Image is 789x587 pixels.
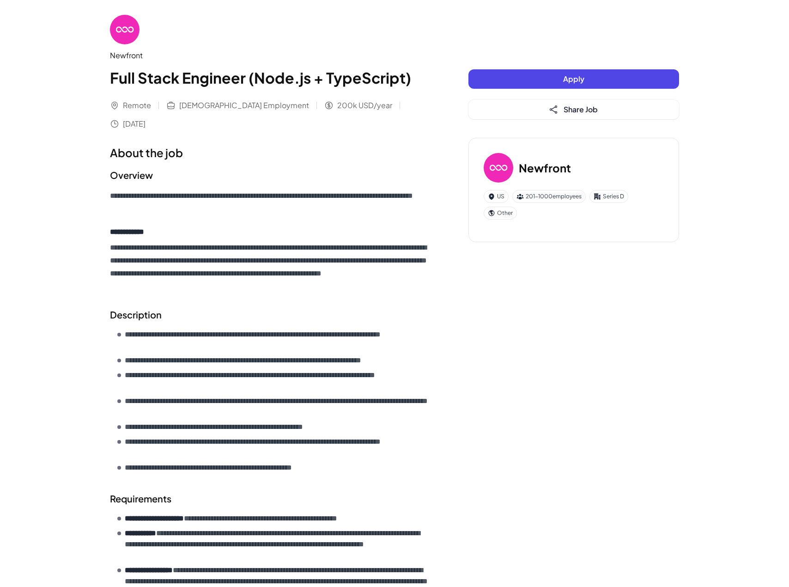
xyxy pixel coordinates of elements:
img: Ne [110,15,140,44]
h1: Full Stack Engineer (Node.js + TypeScript) [110,67,431,89]
h3: Newfront [519,159,571,176]
button: Share Job [468,100,679,119]
span: [DEMOGRAPHIC_DATA] Employment [179,100,309,111]
h2: Requirements [110,492,431,506]
div: Newfront [110,50,431,61]
h2: Overview [110,168,431,182]
img: Ne [484,153,513,183]
div: Series D [589,190,628,203]
span: [DATE] [123,118,146,129]
span: Remote [123,100,151,111]
div: 201-1000 employees [512,190,586,203]
button: Apply [468,69,679,89]
div: US [484,190,509,203]
h2: Description [110,308,431,322]
h1: About the job [110,144,431,161]
span: Apply [563,74,584,84]
div: Other [484,207,517,220]
span: 200k USD/year [337,100,392,111]
span: Share Job [564,104,598,114]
